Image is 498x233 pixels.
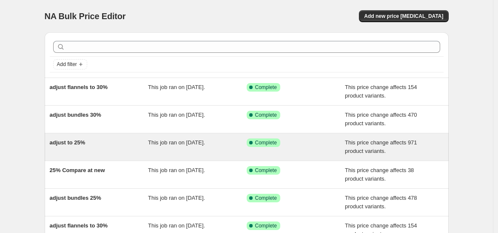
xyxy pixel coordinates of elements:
span: Add filter [57,61,77,68]
span: adjust bundles 25% [50,195,101,201]
span: Add new price [MEDICAL_DATA] [364,13,443,20]
button: Add filter [53,59,87,69]
span: adjust bundles 30% [50,112,101,118]
span: Complete [255,112,277,118]
span: This price change affects 478 product variants. [345,195,417,210]
span: This job ran on [DATE]. [148,222,205,229]
span: adjust flannels to 30% [50,84,108,90]
span: Complete [255,222,277,229]
span: 25% Compare at new [50,167,105,173]
span: adjust to 25% [50,139,85,146]
span: This job ran on [DATE]. [148,167,205,173]
span: adjust flannels to 30% [50,222,108,229]
span: NA Bulk Price Editor [45,12,126,21]
span: This price change affects 470 product variants. [345,112,417,127]
span: This price change affects 38 product variants. [345,167,414,182]
span: Complete [255,139,277,146]
span: This job ran on [DATE]. [148,195,205,201]
span: This job ran on [DATE]. [148,112,205,118]
span: Complete [255,167,277,174]
span: Complete [255,84,277,91]
span: This job ran on [DATE]. [148,139,205,146]
span: This job ran on [DATE]. [148,84,205,90]
span: Complete [255,195,277,201]
span: This price change affects 971 product variants. [345,139,417,154]
button: Add new price [MEDICAL_DATA] [359,10,448,22]
span: This price change affects 154 product variants. [345,84,417,99]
